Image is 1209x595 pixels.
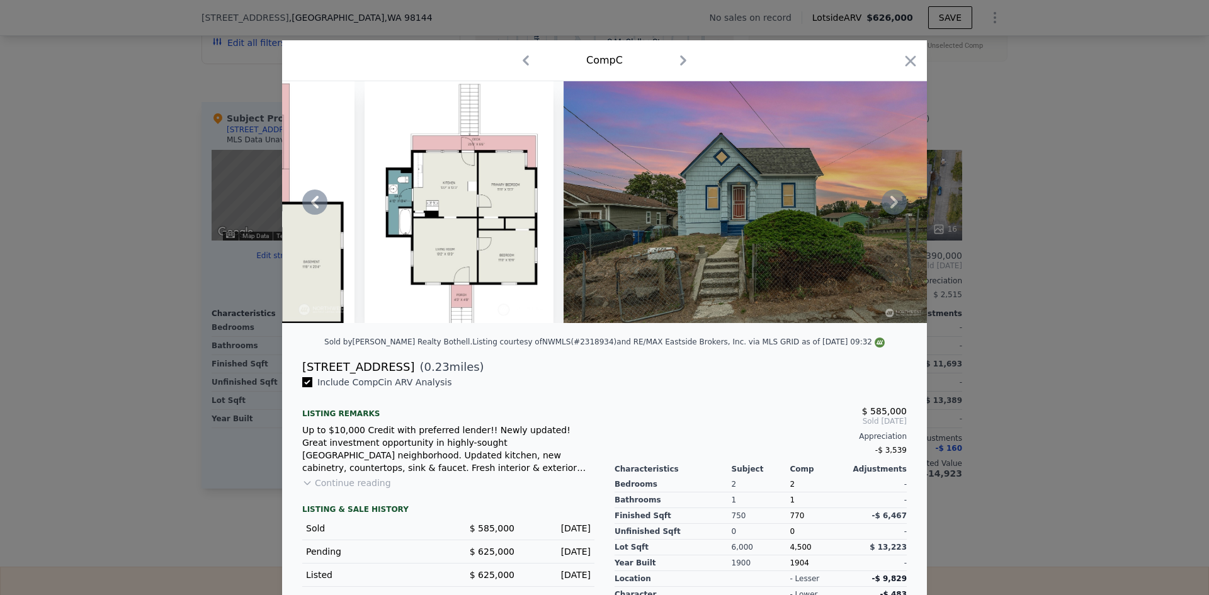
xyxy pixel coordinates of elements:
span: Sold [DATE] [615,416,907,426]
div: [STREET_ADDRESS] [302,358,414,376]
div: 0 [732,524,790,540]
div: - lesser [790,574,819,584]
span: -$ 9,829 [872,574,907,583]
div: Listed [306,569,438,581]
div: Comp [790,464,848,474]
div: Appreciation [615,431,907,441]
div: Bedrooms [615,477,732,492]
div: Up to $10,000 Credit with preferred lender!! Newly updated! Great investment opportunity in highl... [302,424,594,474]
div: Bathrooms [615,492,732,508]
div: location [615,571,732,587]
div: 1900 [732,555,790,571]
div: Finished Sqft [615,508,732,524]
div: Listing courtesy of NWMLS (#2318934) and RE/MAX Eastside Brokers, Inc. via MLS GRID as of [DATE] ... [472,337,885,346]
div: 1 [790,492,848,508]
div: 1 [732,492,790,508]
span: Include Comp C in ARV Analysis [312,377,457,387]
div: [DATE] [525,522,591,535]
span: $ 585,000 [862,406,907,416]
img: Property Img [365,81,553,323]
div: Unfinished Sqft [615,524,732,540]
div: Sold by [PERSON_NAME] Realty Bothell . [324,337,472,346]
span: $ 13,223 [870,543,907,552]
span: ( miles) [414,358,484,376]
div: - [848,492,907,508]
span: 770 [790,511,804,520]
div: - [848,555,907,571]
div: [DATE] [525,569,591,581]
div: Characteristics [615,464,732,474]
span: -$ 6,467 [872,511,907,520]
div: 1904 [790,555,848,571]
span: -$ 3,539 [875,446,907,455]
div: LISTING & SALE HISTORY [302,504,594,517]
div: 6,000 [732,540,790,555]
div: Subject [732,464,790,474]
div: Adjustments [848,464,907,474]
div: Comp C [586,53,623,68]
img: Property Img [564,81,928,323]
div: - [848,477,907,492]
div: Lot Sqft [615,540,732,555]
span: $ 585,000 [470,523,514,533]
div: Year Built [615,555,732,571]
button: Continue reading [302,477,391,489]
span: 0.23 [424,360,450,373]
div: Listing remarks [302,399,594,419]
div: 750 [732,508,790,524]
span: $ 625,000 [470,570,514,580]
span: 0 [790,527,795,536]
div: 2 [732,477,790,492]
span: 4,500 [790,543,811,552]
img: NWMLS Logo [875,337,885,348]
div: [DATE] [525,545,591,558]
span: $ 625,000 [470,547,514,557]
span: 2 [790,480,795,489]
div: Sold [306,522,438,535]
div: Pending [306,545,438,558]
div: - [848,524,907,540]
